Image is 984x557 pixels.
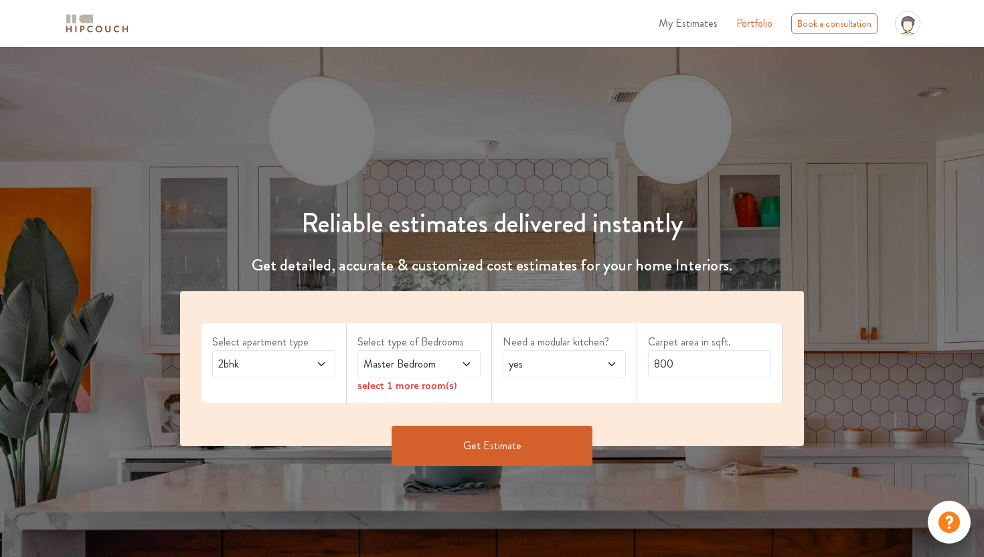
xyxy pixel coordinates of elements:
[506,356,590,372] span: yes
[791,13,878,34] div: Book a consultation
[64,9,131,39] span: logo-horizontal.svg
[648,350,771,378] input: Enter area sqft
[392,426,592,466] button: Get Estimate
[172,256,812,275] h4: Get detailed, accurate & customized cost estimates for your home Interiors.
[216,356,299,372] span: 2bhk
[659,15,718,31] span: My Estimates
[172,208,812,240] h1: Reliable estimates delivered instantly
[357,334,481,350] label: Select type of Bedrooms
[212,334,335,350] label: Select apartment type
[503,334,626,350] label: Need a modular kitchen?
[64,12,131,35] img: logo-horizontal.svg
[648,334,771,350] label: Carpet area in sqft.
[357,378,481,392] div: select 1 more room(s)
[736,15,772,31] a: Portfolio
[361,356,444,372] span: Master Bedroom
